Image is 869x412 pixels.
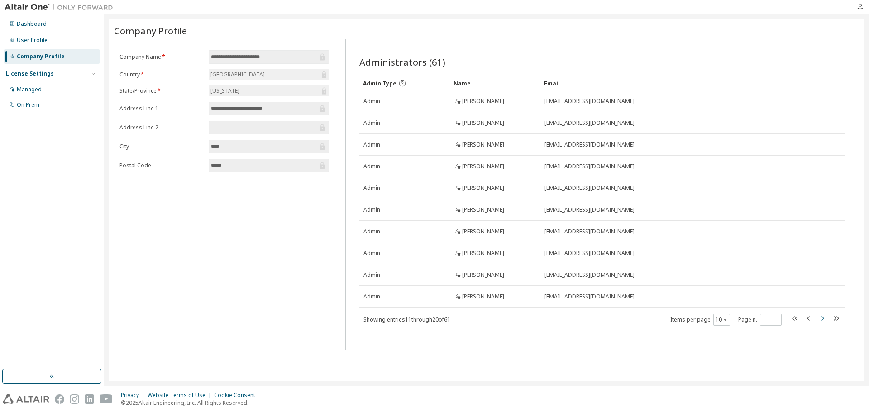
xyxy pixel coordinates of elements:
span: Company Profile [114,24,187,37]
label: Address Line 2 [119,124,203,131]
div: [GEOGRAPHIC_DATA] [209,70,266,80]
span: Showing entries 11 through 20 of 61 [363,316,450,323]
img: youtube.svg [100,394,113,404]
div: License Settings [6,70,54,77]
span: [EMAIL_ADDRESS][DOMAIN_NAME] [544,228,635,235]
span: [PERSON_NAME] [462,98,504,105]
span: [PERSON_NAME] [462,141,504,148]
div: User Profile [17,37,48,44]
span: Admin [363,185,380,192]
span: [PERSON_NAME] [462,228,504,235]
span: Admin Type [363,80,396,87]
div: Name [454,76,537,90]
div: On Prem [17,101,39,109]
div: [GEOGRAPHIC_DATA] [209,69,329,80]
span: Admin [363,141,380,148]
img: instagram.svg [70,394,79,404]
span: Admin [363,98,380,105]
label: Address Line 1 [119,105,203,112]
span: Admin [363,206,380,213]
span: Items per page [670,314,730,326]
span: Admin [363,271,380,279]
span: [EMAIL_ADDRESS][DOMAIN_NAME] [544,163,635,170]
span: [PERSON_NAME] [462,250,504,257]
label: Company Name [119,53,203,61]
span: [EMAIL_ADDRESS][DOMAIN_NAME] [544,141,635,148]
button: 10 [716,316,728,323]
label: City [119,143,203,150]
span: [EMAIL_ADDRESS][DOMAIN_NAME] [544,119,635,127]
span: Admin [363,119,380,127]
label: Country [119,71,203,78]
div: Privacy [121,392,148,399]
label: Postal Code [119,162,203,169]
label: State/Province [119,87,203,95]
p: © 2025 Altair Engineering, Inc. All Rights Reserved. [121,399,261,407]
div: Company Profile [17,53,65,60]
span: Page n. [738,314,782,326]
span: [PERSON_NAME] [462,271,504,279]
div: Managed [17,86,42,93]
div: Website Terms of Use [148,392,214,399]
div: [US_STATE] [209,86,241,96]
span: Administrators (61) [359,56,445,68]
span: [EMAIL_ADDRESS][DOMAIN_NAME] [544,271,635,279]
span: [PERSON_NAME] [462,206,504,213]
span: Admin [363,250,380,257]
span: [EMAIL_ADDRESS][DOMAIN_NAME] [544,293,635,300]
span: [PERSON_NAME] [462,185,504,192]
span: [PERSON_NAME] [462,163,504,170]
div: Cookie Consent [214,392,261,399]
img: linkedin.svg [85,394,94,404]
div: Dashboard [17,20,47,28]
span: [EMAIL_ADDRESS][DOMAIN_NAME] [544,185,635,192]
div: Email [544,76,820,90]
span: Admin [363,163,380,170]
span: [EMAIL_ADDRESS][DOMAIN_NAME] [544,98,635,105]
span: Admin [363,228,380,235]
img: Altair One [5,3,118,12]
div: [US_STATE] [209,85,329,96]
span: Admin [363,293,380,300]
span: [EMAIL_ADDRESS][DOMAIN_NAME] [544,206,635,213]
span: [PERSON_NAME] [462,119,504,127]
img: altair_logo.svg [3,394,49,404]
img: facebook.svg [55,394,64,404]
span: [EMAIL_ADDRESS][DOMAIN_NAME] [544,250,635,257]
span: [PERSON_NAME] [462,293,504,300]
